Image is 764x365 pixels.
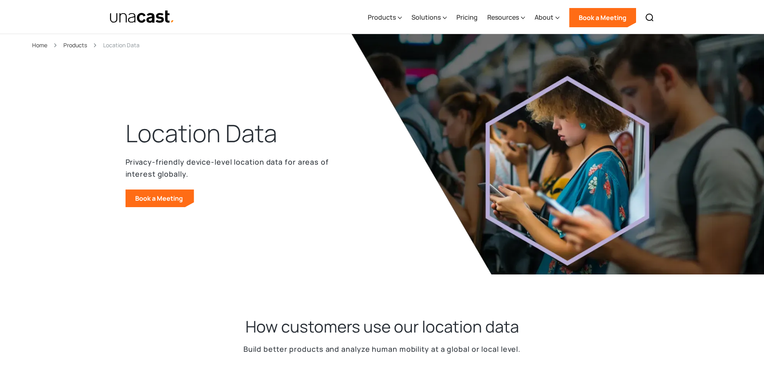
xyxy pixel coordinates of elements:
div: Resources [487,1,525,34]
h2: How customers use our location data [245,316,519,337]
div: Solutions [411,12,441,22]
div: Solutions [411,1,447,34]
a: Pricing [456,1,478,34]
div: Location Data [103,40,140,50]
h1: Location Data [126,117,277,149]
div: Resources [487,12,519,22]
div: Products [368,1,402,34]
img: Search icon [645,13,655,22]
a: Home [32,40,47,50]
div: Products [368,12,396,22]
p: Build better products and analyze human mobility at a global or local level. [243,343,521,355]
p: Privacy-friendly device-level location data for areas of interest globally. [126,156,334,180]
div: About [535,1,559,34]
a: home [109,10,175,24]
img: Unacast text logo [109,10,175,24]
a: Book a Meeting [126,190,194,207]
a: Book a Meeting [569,8,636,27]
a: Products [63,40,87,50]
div: About [535,12,553,22]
